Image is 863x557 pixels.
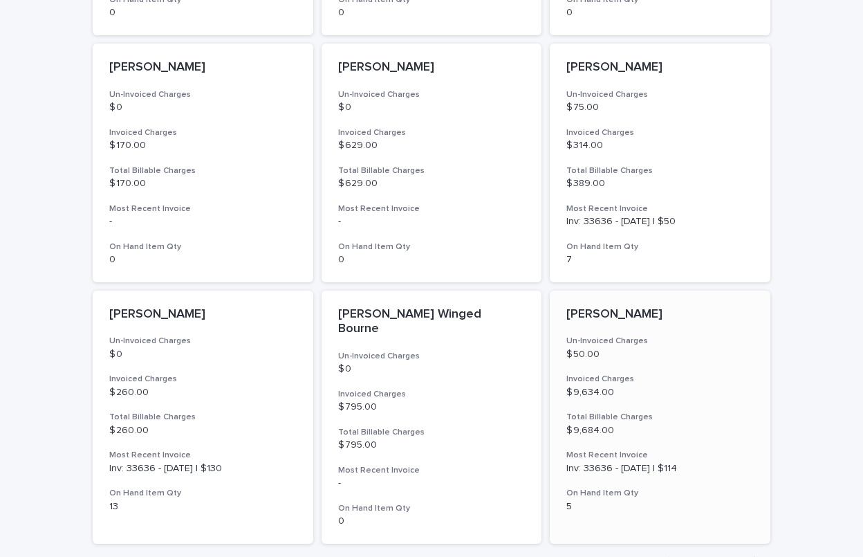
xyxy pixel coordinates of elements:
[566,254,754,266] p: 7
[338,515,526,527] p: 0
[566,178,754,190] p: $ 389.00
[109,178,297,190] p: $ 170.00
[109,307,297,322] p: [PERSON_NAME]
[338,203,526,214] h3: Most Recent Invoice
[338,477,526,489] p: -
[338,127,526,138] h3: Invoiced Charges
[93,44,313,282] a: [PERSON_NAME]Un-Invoiced Charges$ 0Invoiced Charges$ 170.00Total Billable Charges$ 170.00Most Rec...
[338,178,526,190] p: $ 629.00
[109,374,297,385] h3: Invoiced Charges
[566,127,754,138] h3: Invoiced Charges
[109,7,297,19] p: 0
[566,241,754,253] h3: On Hand Item Qty
[109,387,297,399] p: $ 260.00
[566,216,754,228] p: Inv: 33636 - [DATE] | $50
[566,336,754,347] h3: Un-Invoiced Charges
[109,140,297,152] p: $ 170.00
[566,463,754,475] p: Inv: 33636 - [DATE] | $114
[566,165,754,176] h3: Total Billable Charges
[109,450,297,461] h3: Most Recent Invoice
[109,488,297,499] h3: On Hand Item Qty
[566,501,754,513] p: 5
[338,216,526,228] p: -
[338,363,526,375] p: $ 0
[109,102,297,113] p: $ 0
[109,463,297,475] p: Inv: 33636 - [DATE] | $130
[338,465,526,476] h3: Most Recent Invoice
[566,374,754,385] h3: Invoiced Charges
[550,291,770,544] a: [PERSON_NAME]Un-Invoiced Charges$ 50.00Invoiced Charges$ 9,634.00Total Billable Charges$ 9,684.00...
[338,427,526,438] h3: Total Billable Charges
[109,425,297,437] p: $ 260.00
[109,203,297,214] h3: Most Recent Invoice
[566,60,754,75] p: [PERSON_NAME]
[566,203,754,214] h3: Most Recent Invoice
[322,291,542,544] a: [PERSON_NAME] Winged BourneUn-Invoiced Charges$ 0Invoiced Charges$ 795.00Total Billable Charges$ ...
[109,336,297,347] h3: Un-Invoiced Charges
[338,389,526,400] h3: Invoiced Charges
[566,89,754,100] h3: Un-Invoiced Charges
[338,89,526,100] h3: Un-Invoiced Charges
[109,60,297,75] p: [PERSON_NAME]
[566,307,754,322] p: [PERSON_NAME]
[566,102,754,113] p: $ 75.00
[566,425,754,437] p: $ 9,684.00
[566,450,754,461] h3: Most Recent Invoice
[338,241,526,253] h3: On Hand Item Qty
[322,44,542,282] a: [PERSON_NAME]Un-Invoiced Charges$ 0Invoiced Charges$ 629.00Total Billable Charges$ 629.00Most Rec...
[338,307,526,337] p: [PERSON_NAME] Winged Bourne
[338,140,526,152] p: $ 629.00
[338,7,526,19] p: 0
[338,60,526,75] p: [PERSON_NAME]
[338,401,526,413] p: $ 795.00
[109,501,297,513] p: 13
[338,102,526,113] p: $ 0
[109,241,297,253] h3: On Hand Item Qty
[566,488,754,499] h3: On Hand Item Qty
[109,216,297,228] p: -
[109,165,297,176] h3: Total Billable Charges
[109,127,297,138] h3: Invoiced Charges
[109,254,297,266] p: 0
[93,291,313,544] a: [PERSON_NAME]Un-Invoiced Charges$ 0Invoiced Charges$ 260.00Total Billable Charges$ 260.00Most Rec...
[109,89,297,100] h3: Un-Invoiced Charges
[338,503,526,514] h3: On Hand Item Qty
[566,412,754,423] h3: Total Billable Charges
[566,387,754,399] p: $ 9,634.00
[566,140,754,152] p: $ 314.00
[338,254,526,266] p: 0
[109,412,297,423] h3: Total Billable Charges
[550,44,770,282] a: [PERSON_NAME]Un-Invoiced Charges$ 75.00Invoiced Charges$ 314.00Total Billable Charges$ 389.00Most...
[338,439,526,451] p: $ 795.00
[338,351,526,362] h3: Un-Invoiced Charges
[566,7,754,19] p: 0
[338,165,526,176] h3: Total Billable Charges
[566,349,754,360] p: $ 50.00
[109,349,297,360] p: $ 0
